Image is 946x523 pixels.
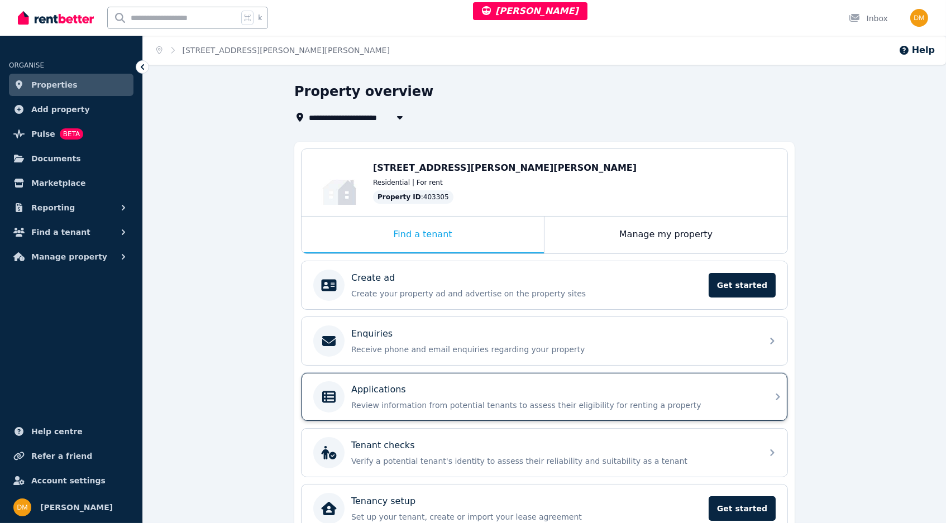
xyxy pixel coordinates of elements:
[40,501,113,514] span: [PERSON_NAME]
[302,317,787,365] a: EnquiriesReceive phone and email enquiries regarding your property
[351,271,395,285] p: Create ad
[351,495,415,508] p: Tenancy setup
[9,172,133,194] a: Marketplace
[294,83,433,100] h1: Property overview
[9,445,133,467] a: Refer a friend
[13,498,31,516] img: Dan Milstein
[9,74,133,96] a: Properties
[31,250,107,263] span: Manage property
[709,496,776,521] span: Get started
[31,225,90,239] span: Find a tenant
[899,44,935,57] button: Help
[31,474,106,487] span: Account settings
[351,455,756,467] p: Verify a potential tenant's identity to assess their reliability and suitability as a tenant
[60,128,83,140] span: BETA
[183,46,390,55] a: [STREET_ADDRESS][PERSON_NAME][PERSON_NAME]
[31,176,85,190] span: Marketplace
[351,400,756,411] p: Review information from potential tenants to assess their eligibility for renting a property
[9,61,44,69] span: ORGANISE
[9,246,133,268] button: Manage property
[373,162,637,173] span: [STREET_ADDRESS][PERSON_NAME][PERSON_NAME]
[31,449,92,463] span: Refer a friend
[302,429,787,477] a: Tenant checksVerify a potential tenant's identity to assess their reliability and suitability as ...
[31,201,75,214] span: Reporting
[351,288,702,299] p: Create your property ad and advertise on the property sites
[378,193,421,201] span: Property ID
[373,178,443,187] span: Residential | For rent
[31,425,83,438] span: Help centre
[18,9,94,26] img: RentBetter
[910,9,928,27] img: Dan Milstein
[351,511,702,522] p: Set up your tenant, create or import your lease agreement
[9,221,133,243] button: Find a tenant
[143,36,403,65] nav: Breadcrumb
[709,273,776,298] span: Get started
[351,327,393,340] p: Enquiries
[351,344,756,355] p: Receive phone and email enquiries regarding your property
[351,383,406,396] p: Applications
[31,78,78,92] span: Properties
[31,152,81,165] span: Documents
[544,217,787,253] div: Manage my property
[302,217,544,253] div: Find a tenant
[302,373,787,421] a: ApplicationsReview information from potential tenants to assess their eligibility for renting a p...
[9,469,133,492] a: Account settings
[9,196,133,219] button: Reporting
[849,13,888,24] div: Inbox
[9,147,133,170] a: Documents
[9,420,133,443] a: Help centre
[31,103,90,116] span: Add property
[302,261,787,309] a: Create adCreate your property ad and advertise on the property sitesGet started
[258,13,262,22] span: k
[31,127,55,141] span: Pulse
[482,6,579,16] span: [PERSON_NAME]
[9,123,133,145] a: PulseBETA
[373,190,453,204] div: : 403305
[351,439,415,452] p: Tenant checks
[9,98,133,121] a: Add property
